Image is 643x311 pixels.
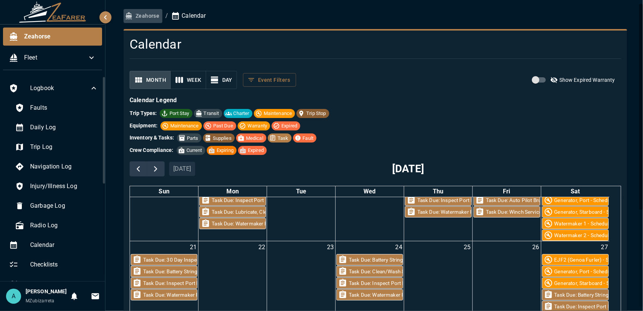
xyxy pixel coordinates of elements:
div: Task Due: Battery String Reset [349,256,417,264]
td: September 17, 2025 [336,170,404,241]
div: Zeahorse [3,28,102,46]
div: A [6,289,21,304]
span: Charter [231,110,252,117]
button: month view [130,71,171,89]
span: Radio Log [30,221,98,230]
span: Past Due [210,122,236,130]
span: Task [275,135,292,142]
button: week view [170,71,206,89]
nav: breadcrumb [124,9,627,23]
h6: Equipment: [130,122,157,130]
h6: Inventory & Tasks: [130,134,174,142]
div: Navigation Log [9,158,104,176]
a: September 22, 2025 [257,241,267,253]
a: Monday [225,186,240,197]
a: Thursday [431,186,445,197]
h6: [PERSON_NAME] [26,288,67,296]
div: Task Due: Lubricate, Clean & Inventory Tools [212,208,314,216]
a: Friday [501,186,512,197]
a: Saturday [569,186,581,197]
button: Notifications [67,289,82,304]
td: September 15, 2025 [199,170,267,241]
button: [DATE] [169,162,195,176]
span: Daily Log [30,123,98,132]
div: Task Due: Battery String Reset [554,291,623,299]
span: Parts [184,135,202,142]
span: Garbage Log [30,201,98,210]
span: Medical [243,135,266,142]
div: Checklists [3,256,104,274]
span: Faults [30,103,98,112]
div: Task Due: Watermaker FW Flush [417,208,492,216]
span: Expiring [214,147,237,154]
span: Zeahorse [24,32,96,41]
img: ZeaFarer Logo [19,2,87,23]
span: Calendar [30,241,98,250]
button: Invitations [88,289,103,304]
span: Maintenance [167,122,202,130]
div: Task Due: Auto Pilot Brushing Inspection [486,196,580,204]
td: September 14, 2025 [130,170,199,241]
span: Navigation Log [30,162,98,171]
li: / [165,11,168,20]
h6: Calendar Legend [130,95,621,106]
a: Tuesday [295,186,308,197]
a: September 26, 2025 [531,241,541,253]
span: Fleet [24,53,87,62]
span: Trip Stop [303,110,329,117]
a: Wednesday [362,186,377,197]
div: Regular maintenance required (14 day interval) [542,218,608,229]
div: Task Due: Watermaker FW Flush [143,291,217,299]
div: Task Due: Watermaker FW Flush [349,291,423,299]
span: Injury/Illness Log [30,182,98,191]
div: Daily Log [9,118,104,136]
div: Radio Log [9,216,104,234]
span: Current [183,147,205,154]
button: filter calendar events [243,73,296,87]
a: September 25, 2025 [462,241,472,253]
p: Show Expired Warranty [559,76,615,84]
span: Supplies [210,135,235,142]
button: Previous month [130,161,147,176]
button: day view [206,71,237,89]
span: Trip Log [30,142,98,152]
div: Regular maintenance required (7 day interval) [542,254,608,265]
td: September 20, 2025 [541,170,609,241]
h6: Trip Types: [130,109,157,118]
div: Task Due: Inspect Port Fuel Tank Area for Hydraulic Fluid [349,279,481,287]
div: Regular maintenance required (7 day interval) [542,195,608,205]
td: September 16, 2025 [267,170,336,241]
div: Regular maintenance required (14 day interval) [542,230,608,241]
button: Next month [147,161,165,176]
a: Sunday [157,186,171,197]
div: Regular maintenance required (7 day interval) [542,266,608,277]
div: Task Due: Inspect Port Fuel Tank Area for Hydraulic Fluid [417,196,549,204]
div: calendar view [130,71,237,89]
div: Task Due: Watermaker FW Flush [212,220,286,227]
span: Trips [30,280,98,289]
p: Calendar [171,11,206,20]
h6: Crew Compliance: [130,146,174,155]
div: Regular maintenance required (7 day interval) [542,278,608,288]
div: Trips [3,275,104,293]
span: Port Stay [166,110,192,117]
div: Logbook [3,79,104,97]
span: Logbook [30,84,89,93]
a: September 21, 2025 [188,241,198,253]
h2: [DATE] [392,161,424,177]
button: Zeahorse [124,9,162,23]
span: MZubizarreta [26,298,55,303]
div: Regular maintenance required (7 day interval) [542,207,608,217]
h4: Calendar [130,37,538,52]
span: Transit [201,110,222,117]
div: Trip Log [9,138,104,156]
div: Task Due: Winch Service and Lubrication [486,208,579,216]
a: September 23, 2025 [325,241,335,253]
div: Task Due: Battery String Reset [143,268,212,275]
span: Expired [278,122,300,130]
span: Fault [300,135,317,142]
td: September 18, 2025 [404,170,472,241]
div: Task Due: Inspect Port Fuel Tank Area for Hydraulic Fluid [143,279,275,287]
div: Injury/Illness Log [9,177,104,195]
div: Faults [9,99,104,117]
